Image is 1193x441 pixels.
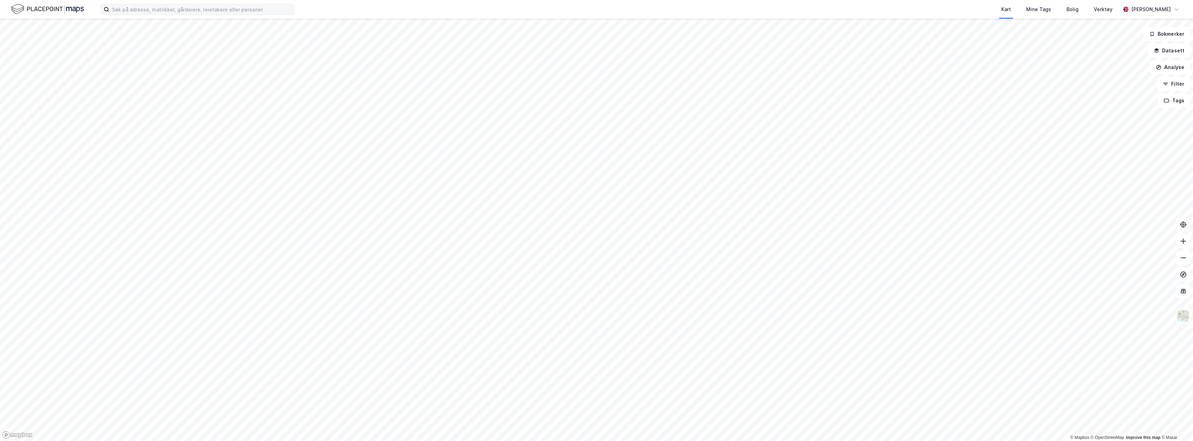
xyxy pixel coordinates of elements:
[11,3,84,15] img: logo.f888ab2527a4732fd821a326f86c7f29.svg
[1158,94,1190,108] button: Tags
[1158,408,1193,441] iframe: Chat Widget
[1131,5,1171,14] div: [PERSON_NAME]
[1150,60,1190,74] button: Analyse
[1143,27,1190,41] button: Bokmerker
[1091,435,1124,440] a: OpenStreetMap
[1157,77,1190,91] button: Filter
[109,4,294,15] input: Søk på adresse, matrikkel, gårdeiere, leietakere eller personer
[1001,5,1011,14] div: Kart
[1026,5,1051,14] div: Mine Tags
[1126,435,1160,440] a: Improve this map
[1066,5,1079,14] div: Bolig
[1094,5,1113,14] div: Verktøy
[1070,435,1089,440] a: Mapbox
[1177,309,1190,323] img: Z
[2,431,33,439] a: Mapbox homepage
[1158,408,1193,441] div: Kontrollprogram for chat
[1148,44,1190,58] button: Datasett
